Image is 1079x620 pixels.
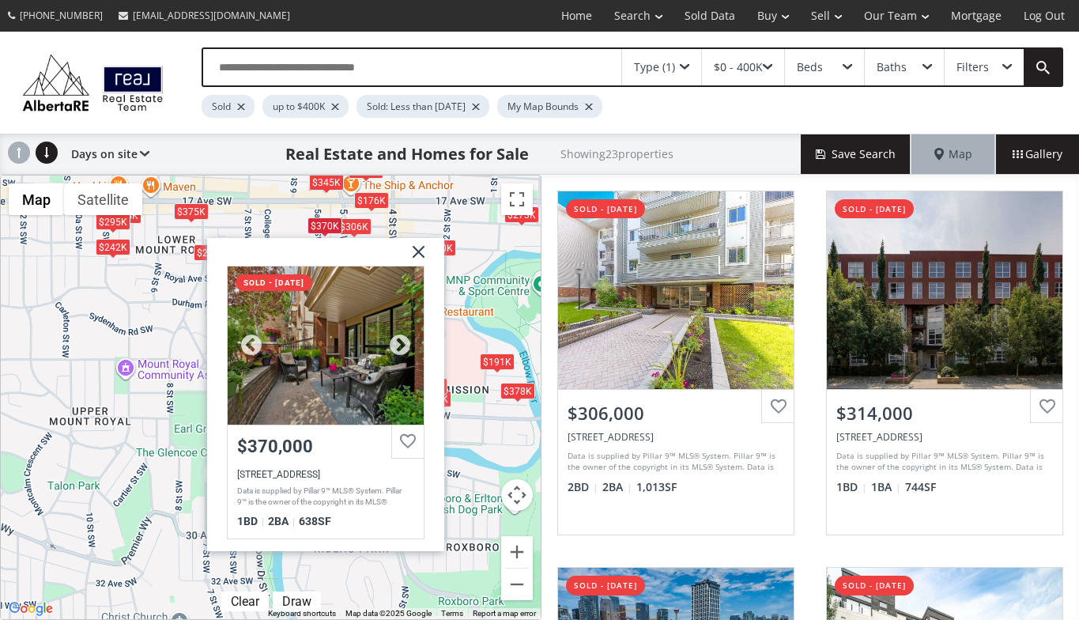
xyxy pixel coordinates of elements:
a: sold - [DATE]$314,000[STREET_ADDRESS]Data is supplied by Pillar 9™ MLS® System. Pillar 9™ is the ... [810,175,1079,551]
div: Sold [202,95,255,118]
div: $306K [336,217,371,234]
div: Click to clear. [221,594,269,609]
div: sold - [DATE] [235,274,311,290]
div: $191K [479,353,514,370]
span: 1 BD [236,514,263,527]
div: Baths [877,62,907,73]
a: sold - [DATE]$306,000[STREET_ADDRESS]Data is supplied by Pillar 9™ MLS® System. Pillar 9™ is the ... [541,175,810,551]
div: $370K [307,217,341,233]
div: $314,000 [836,401,1053,425]
span: 2 BD [568,479,598,495]
div: $295K [96,213,130,229]
div: Data is supplied by Pillar 9™ MLS® System. Pillar 9™ is the owner of the copyright in its MLS® Sy... [836,450,1049,474]
div: $370,000 [236,436,413,456]
div: $375K [174,202,209,219]
div: 315 24 Avenue SW #404, Calgary, AB T2S 3E7 [836,430,1053,444]
img: Google [5,599,57,619]
div: $345K [308,173,343,190]
span: Gallery [1013,146,1062,162]
div: $290K [349,162,383,179]
a: Report a map error [473,609,536,618]
a: Open this area in Google Maps (opens a new window) [5,599,57,619]
div: Clear [227,594,263,609]
h2: Showing 23 properties [560,148,673,160]
div: Data is supplied by Pillar 9™ MLS® System. Pillar 9™ is the owner of the copyright in its MLS® Sy... [236,485,409,508]
span: Map data ©2025 Google [345,609,432,618]
div: $176K [353,191,388,208]
div: Beds [797,62,823,73]
a: sold - [DATE]$370,000[STREET_ADDRESS]Data is supplied by Pillar 9™ MLS® System. Pillar 9™ is the ... [226,265,424,539]
div: up to $400K [262,95,349,118]
button: Map camera controls [501,479,533,511]
div: Type (1) [634,62,675,73]
button: Show satellite imagery [64,183,142,215]
div: Draw [278,594,315,609]
div: $220K [308,174,343,191]
button: Show street map [9,183,64,215]
div: Map [911,134,995,174]
div: $242K [95,238,130,255]
div: $273K [504,206,539,222]
div: $0 - 400K [714,62,763,73]
span: 744 SF [905,479,936,495]
div: Days on site [63,134,149,174]
span: 1 BA [871,479,901,495]
button: Save Search [801,134,911,174]
div: Data is supplied by Pillar 9™ MLS® System. Pillar 9™ is the owner of the copyright in its MLS® Sy... [568,450,780,474]
span: [PHONE_NUMBER] [20,9,103,22]
div: Sold: Less than [DATE] [357,95,489,118]
a: Terms [441,609,463,618]
h1: Real Estate and Homes for Sale [285,143,529,165]
div: 545 18 Avenue SW #109, Calgary, AB T2S 0C6 [568,430,784,444]
span: 1,013 SF [636,479,677,495]
div: 1730 5A Street SW #109, Calgary, AB T2S 2E9 [227,266,423,424]
div: $290K+ [407,378,447,395]
div: $378K [500,382,535,399]
div: $400K [421,240,455,256]
a: [EMAIL_ADDRESS][DOMAIN_NAME] [111,1,298,30]
button: Zoom in [501,536,533,568]
span: 2 BA [267,514,294,527]
div: $240K [193,244,228,261]
div: $185K [416,391,451,407]
button: Toggle fullscreen view [501,183,533,215]
div: $315K [106,207,141,224]
span: 2 BA [602,479,632,495]
div: Filters [956,62,989,73]
div: Gallery [995,134,1079,174]
img: Logo [16,51,170,115]
div: Click to draw. [273,594,321,609]
span: [EMAIL_ADDRESS][DOMAIN_NAME] [133,9,290,22]
span: 1 BD [836,479,867,495]
span: 638 SF [298,514,330,527]
button: Zoom out [501,569,533,600]
span: Map [934,146,972,162]
div: $306,000 [568,401,784,425]
div: My Map Bounds [497,95,602,118]
button: Keyboard shortcuts [268,608,336,619]
img: x.svg [392,237,432,277]
div: 1730 5A Street SW #109, Calgary, AB T2S 2E9 [236,468,413,479]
